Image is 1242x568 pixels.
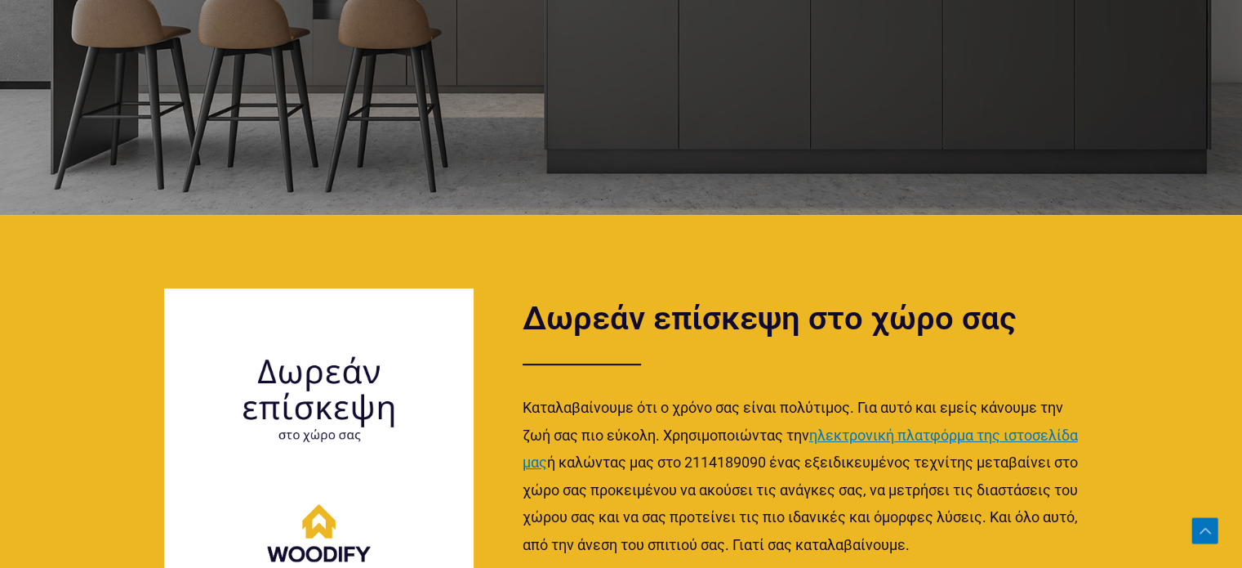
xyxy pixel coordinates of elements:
[523,427,1078,471] a: ηλεκτρονική πλατφόρμα της ιστοσελίδα μας
[523,394,1086,558] p: Καταλαβαίνουμε ότι ο χρόνο σας είναι πολύτιμος. Για αυτό και εμείς κάνουμε την ζωή σας πιο εύκολη...
[523,302,1086,335] h2: Δωρεάν επίσκεψη στο χώρο σας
